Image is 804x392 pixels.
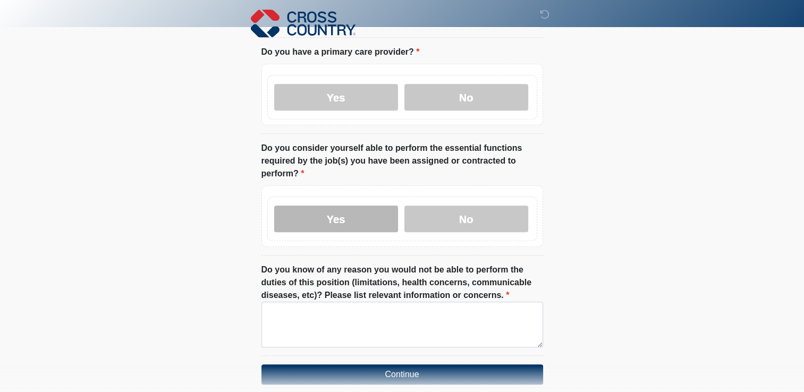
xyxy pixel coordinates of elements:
[404,206,528,232] label: No
[261,263,543,302] label: Do you know of any reason you would not be able to perform the duties of this position (limitatio...
[274,206,398,232] label: Yes
[261,142,543,180] label: Do you consider yourself able to perform the essential functions required by the job(s) you have ...
[251,8,356,39] img: Cross Country Logo
[404,84,528,110] label: No
[261,364,543,385] button: Continue
[261,46,420,58] label: Do you have a primary care provider?
[274,84,398,110] label: Yes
